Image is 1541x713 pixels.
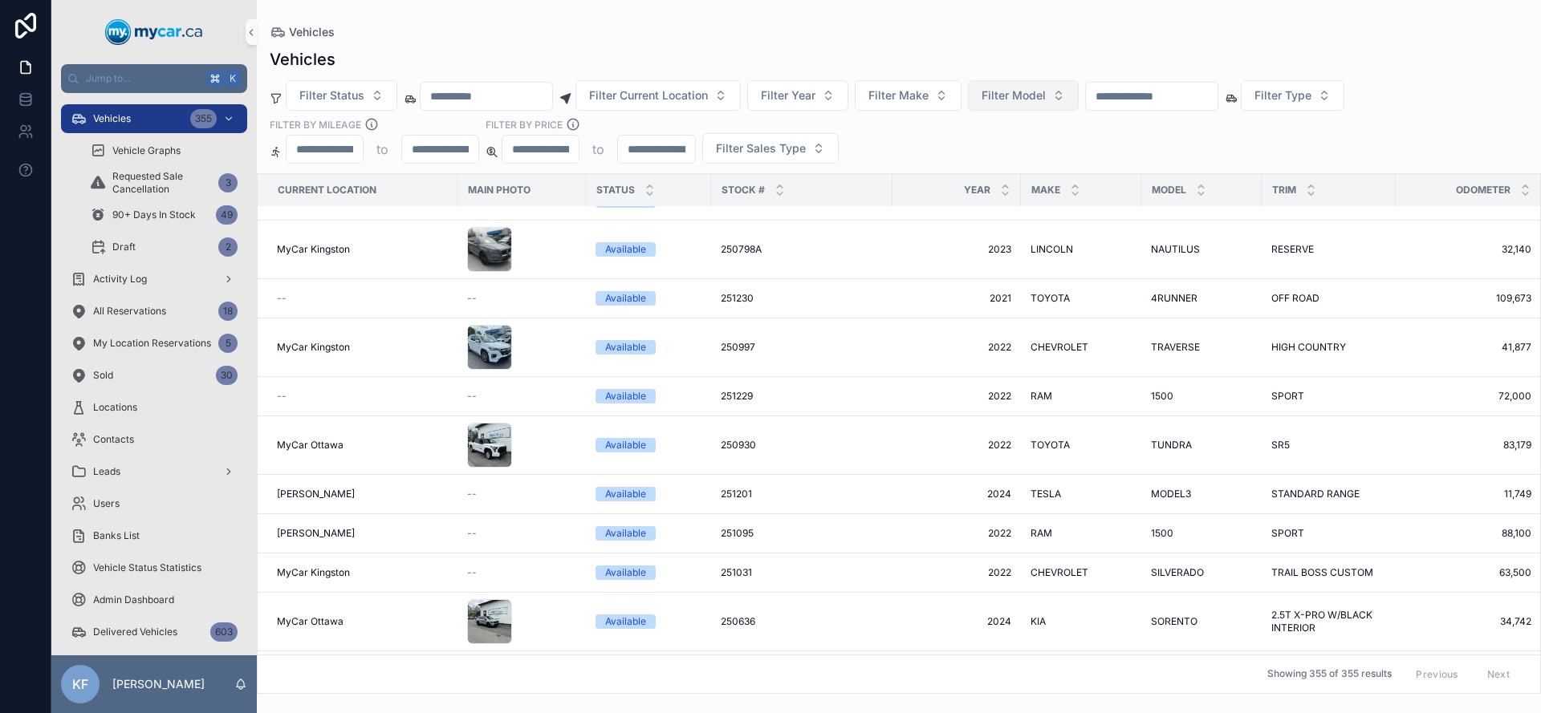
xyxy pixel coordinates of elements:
[277,488,448,500] a: [PERSON_NAME]
[1031,243,1073,256] span: LINCOLN
[1151,292,1252,305] a: 4RUNNER
[1151,243,1200,256] span: NAUTILUS
[902,439,1011,452] a: 2022
[216,205,238,225] div: 49
[467,292,477,305] span: --
[1272,184,1296,196] span: Trim
[216,366,238,385] div: 30
[1031,390,1052,403] span: RAM
[1151,615,1252,628] a: SORENTO
[1151,439,1252,452] a: TUNDRA
[1031,527,1052,540] span: RAM
[1031,527,1132,540] a: RAM
[1031,243,1132,256] a: LINCOLN
[93,305,166,318] span: All Reservations
[968,80,1079,111] button: Select Button
[277,439,344,452] span: MyCar Ottawa
[1271,439,1290,452] span: SR5
[1456,184,1511,196] span: Odometer
[61,297,247,326] a: All Reservations18
[902,488,1011,500] a: 2024
[93,401,137,414] span: Locations
[1271,390,1386,403] a: SPORT
[721,566,752,579] span: 251031
[902,243,1011,256] a: 2023
[112,144,181,157] span: Vehicle Graphs
[467,390,477,403] span: --
[61,585,247,614] a: Admin Dashboard
[1031,566,1132,579] a: CHEVROLET
[1151,390,1252,403] a: 1500
[1271,341,1386,354] a: HIGH COUNTRY
[277,527,355,540] span: [PERSON_NAME]
[596,340,701,354] a: Available
[1151,488,1191,500] span: MODEL3
[486,117,563,132] label: FILTER BY PRICE
[1271,292,1386,305] a: OFF ROAD
[190,109,217,128] div: 355
[902,527,1011,540] span: 2022
[218,302,238,321] div: 18
[1405,390,1531,403] a: 72,000
[721,439,883,452] a: 250930
[605,614,646,629] div: Available
[270,24,335,40] a: Vehicles
[277,292,448,305] a: --
[61,457,247,486] a: Leads
[596,565,701,580] a: Available
[721,390,883,403] a: 251229
[1271,243,1314,256] span: RESERVE
[1271,243,1386,256] a: RESERVE
[1031,390,1132,403] a: RAM
[1405,341,1531,354] a: 41,877
[721,390,753,403] span: 251229
[868,87,929,103] span: Filter Make
[596,389,701,403] a: Available
[226,72,239,85] span: K
[1267,668,1392,681] span: Showing 355 of 355 results
[1031,341,1088,354] span: CHEVROLET
[596,291,701,306] a: Available
[277,615,344,628] span: MyCar Ottawa
[277,439,448,452] a: MyCar Ottawa
[299,87,364,103] span: Filter Status
[1031,439,1132,452] a: TOYOTA
[93,433,134,446] span: Contacts
[467,527,576,540] a: --
[1031,292,1132,305] a: TOYOTA
[1152,184,1186,196] span: Model
[270,117,361,132] label: Filter By Mileage
[467,566,576,579] a: --
[61,425,247,454] a: Contacts
[61,104,247,133] a: Vehicles355
[61,361,247,390] a: Sold30
[1271,609,1386,634] span: 2.5T X-PRO W/BLACK INTERIOR
[93,626,177,638] span: Delivered Vehicles
[1241,80,1344,111] button: Select Button
[589,87,708,103] span: Filter Current Location
[1151,566,1204,579] span: SILVERADO
[277,488,355,500] span: [PERSON_NAME]
[721,615,883,628] a: 250636
[1031,341,1132,354] a: CHEVROLET
[61,329,247,358] a: My Location Reservations5
[605,438,646,452] div: Available
[1405,439,1531,452] a: 83,179
[72,675,88,694] span: KF
[80,168,247,197] a: Requested Sale Cancellation3
[721,439,756,452] span: 250930
[1271,566,1386,579] a: TRAIL BOSS CUSTOM
[467,292,576,305] a: --
[93,497,120,510] span: Users
[596,184,635,196] span: Status
[605,487,646,501] div: Available
[467,488,477,500] span: --
[1151,341,1200,354] span: TRAVERSE
[716,140,806,156] span: Filter Sales Type
[80,136,247,165] a: Vehicle Graphs
[1405,243,1531,256] span: 32,140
